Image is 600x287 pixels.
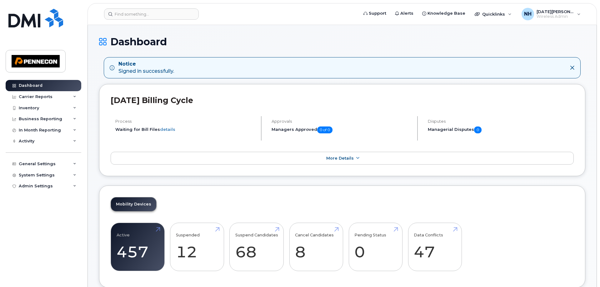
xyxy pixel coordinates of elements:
span: 0 of 0 [317,126,332,133]
strong: Notice [118,61,174,68]
a: Active 457 [117,226,159,268]
a: details [160,127,175,132]
a: Suspend Candidates 68 [235,226,278,268]
h1: Dashboard [99,36,585,47]
h5: Managerial Disputes [428,126,574,133]
a: Suspended 12 [176,226,218,268]
span: More Details [326,156,354,161]
a: Cancel Candidates 8 [295,226,337,268]
h4: Disputes [428,119,574,124]
a: Pending Status 0 [354,226,397,268]
a: Data Conflicts 47 [414,226,456,268]
span: 0 [474,126,482,133]
h4: Approvals [272,119,412,124]
h2: [DATE] Billing Cycle [111,96,574,105]
li: Waiting for Bill Files [115,126,256,132]
h5: Managers Approved [272,126,412,133]
div: Signed in successfully. [118,61,174,75]
a: Mobility Devices [111,197,156,211]
h4: Process [115,119,256,124]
